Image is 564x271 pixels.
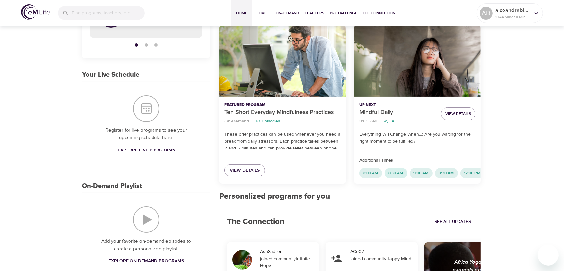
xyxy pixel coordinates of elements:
nav: breadcrumb [224,117,341,126]
span: Explore On-Demand Programs [108,257,184,265]
a: Explore Live Programs [115,144,177,156]
p: Up Next [359,102,436,108]
p: alexandrabinyamin [495,6,530,14]
img: logo [21,4,50,20]
h3: On-Demand Playlist [82,182,142,190]
li: · [379,117,381,126]
p: Additional Times [359,157,475,164]
span: View Details [445,110,471,117]
strong: Infinite Hope [260,256,310,269]
li: · [252,117,253,126]
span: Teachers [305,10,324,16]
span: Explore Live Programs [118,146,175,154]
span: 8:30 AM [385,170,407,176]
a: View Details [224,164,265,176]
button: Ten Short Everyday Mindfulness Practices [219,25,346,97]
span: The Connection [363,10,395,16]
span: 9:30 AM [435,170,458,176]
p: Mindful Daily [359,108,436,117]
iframe: Button to launch messaging window [538,245,559,266]
span: See All Updates [435,218,471,226]
span: 1% Challenge [330,10,357,16]
h3: Your Live Schedule [82,71,139,79]
p: Register for live programs to see your upcoming schedule here. [95,127,197,142]
a: See All Updates [433,217,473,227]
button: View Details [441,107,475,120]
p: 8:00 AM [359,118,377,125]
input: Find programs, teachers, etc... [72,6,145,20]
h2: The Connection [219,209,292,234]
p: Ten Short Everyday Mindfulness Practices [224,108,341,117]
span: 9:00 AM [410,170,433,176]
span: Home [234,10,249,16]
a: Explore On-Demand Programs [106,255,187,267]
span: 8:00 AM [359,170,382,176]
div: 9:30 AM [435,168,458,178]
div: 12:00 PM [460,168,484,178]
div: 8:00 AM [359,168,382,178]
span: View Details [230,166,260,175]
div: AshSadlier [260,248,317,255]
div: joined community [260,256,315,269]
p: 1044 Mindful Minutes [495,14,530,20]
p: On-Demand [224,118,249,125]
p: Featured Program [224,102,341,108]
span: 12:00 PM [460,170,484,176]
div: joined community [350,256,413,262]
p: These brief practices can be used whenever you need a break from daily stressors. Each practice t... [224,131,341,152]
img: Your Live Schedule [133,95,159,122]
nav: breadcrumb [359,117,436,126]
h2: Personalized programs for you [219,192,481,201]
strong: Happy Mind [386,256,411,262]
p: Everything Will Change When...: Are you waiting for the right moment to be fulfilled? [359,131,475,145]
div: 8:30 AM [385,168,407,178]
span: On-Demand [276,10,299,16]
p: Add your favorite on-demand episodes to create a personalized playlist. [95,238,197,253]
span: Live [255,10,270,16]
img: On-Demand Playlist [133,206,159,233]
div: 9:00 AM [410,168,433,178]
div: AB [480,7,493,20]
p: 10 Episodes [256,118,280,125]
p: Vy Le [383,118,395,125]
div: ACo07 [350,248,415,255]
button: Mindful Daily [354,25,481,97]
